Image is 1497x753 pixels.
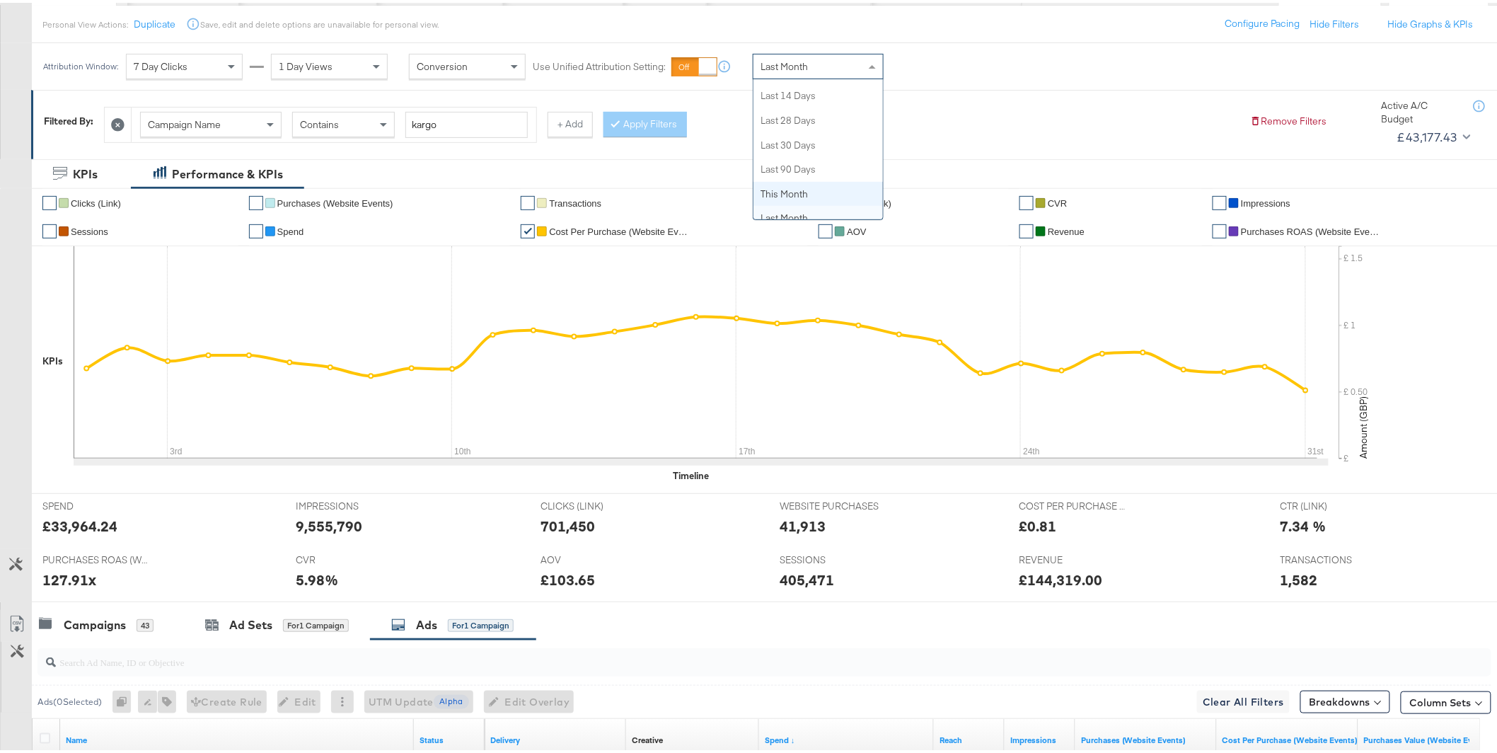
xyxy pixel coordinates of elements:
[73,163,98,180] div: KPIs
[42,551,149,564] span: PURCHASES ROAS (WEBSITE EVENTS)
[533,57,666,71] label: Use Unified Attribution Setting:
[405,109,528,135] input: Enter a search term
[780,497,886,510] span: WEBSITE PURCHASES
[1019,567,1102,587] div: £144,319.00
[416,614,437,631] div: Ads
[1281,497,1387,510] span: CTR (LINK)
[1048,195,1067,206] span: CVR
[1081,732,1211,743] a: The number of times a purchase was made tracked by your Custom Audience pixel on your website aft...
[549,224,690,234] span: Cost Per Purchase (Website Events)
[780,513,826,534] div: 41,913
[1213,222,1227,236] a: ✔
[1250,112,1327,125] button: Remove Filters
[765,732,928,743] a: The total amount spent to date.
[673,466,709,480] div: Timeline
[42,352,63,365] div: KPIs
[780,551,886,564] span: SESSIONS
[753,105,883,130] div: Last 28 Days
[277,195,393,206] span: Purchases (Website Events)
[541,513,595,534] div: 701,450
[172,163,283,180] div: Performance & KPIs
[1019,222,1034,236] a: ✔
[249,222,263,236] a: ✔
[148,115,221,128] span: Campaign Name
[753,81,883,105] div: Last 14 Days
[42,193,57,207] a: ✔
[42,513,117,534] div: £33,964.24
[1197,688,1290,711] button: Clear All Filters
[137,616,154,629] div: 43
[1213,193,1227,207] a: ✔
[1010,732,1070,743] a: The number of times your ad was served. On mobile apps an ad is counted as served the first time ...
[761,57,808,70] span: Last Month
[134,15,175,28] button: Duplicate
[1364,732,1494,743] a: The total value of the purchase actions tracked by your Custom Audience pixel on your website aft...
[229,614,272,631] div: Ad Sets
[541,567,595,587] div: £103.65
[42,16,128,28] div: Personal View Actions:
[549,195,601,206] span: Transactions
[71,224,108,234] span: Sessions
[1281,551,1387,564] span: TRANSACTIONS
[1397,124,1457,145] div: £43,177.43
[296,567,338,587] div: 5.98%
[632,732,663,743] div: Creative
[42,222,57,236] a: ✔
[1392,123,1474,146] button: £43,177.43
[279,57,333,70] span: 1 Day Views
[1203,691,1284,708] span: Clear All Filters
[1019,497,1125,510] span: COST PER PURCHASE (WEBSITE EVENTS)
[1048,224,1085,234] span: Revenue
[521,222,535,236] a: ✔
[296,551,402,564] span: CVR
[1300,688,1390,711] button: Breakdowns
[1281,513,1327,534] div: 7.34 %
[753,179,883,204] div: This Month
[1310,15,1360,28] button: Hide Filters
[548,109,593,134] button: + Add
[541,551,647,564] span: AOV
[134,57,187,70] span: 7 Day Clicks
[1241,224,1382,234] span: Purchases ROAS (Website Events)
[37,693,102,706] div: Ads ( 0 Selected)
[1019,513,1056,534] div: £0.81
[448,616,514,629] div: for 1 Campaign
[1241,195,1290,206] span: Impressions
[42,567,96,587] div: 127.91x
[300,115,339,128] span: Contains
[1223,732,1358,743] a: The average cost for each purchase tracked by your Custom Audience pixel on your website after pe...
[1358,393,1370,456] text: Amount (GBP)
[296,497,402,510] span: IMPRESSIONS
[847,224,866,234] span: AOV
[753,203,883,228] div: Last Month
[1019,551,1125,564] span: REVENUE
[753,130,883,155] div: Last 30 Days
[541,497,647,510] span: CLICKS (LINK)
[200,16,439,28] div: Save, edit and delete options are unavailable for personal view.
[66,732,408,743] a: Ad Name.
[112,688,138,711] div: 0
[417,57,468,70] span: Conversion
[819,222,833,236] a: ✔
[420,732,479,743] a: Shows the current state of your Ad.
[780,567,834,587] div: 405,471
[940,732,999,743] a: The number of people your ad was served to.
[1215,8,1310,34] button: Configure Pacing
[71,195,121,206] span: Clicks (Link)
[490,732,620,743] a: Reflects the ability of your Ad to achieve delivery.
[56,640,1357,667] input: Search Ad Name, ID or Objective
[42,59,119,69] div: Attribution Window:
[1388,15,1474,28] button: Hide Graphs & KPIs
[277,224,304,234] span: Spend
[753,154,883,179] div: Last 90 Days
[283,616,349,629] div: for 1 Campaign
[521,193,535,207] a: ✔
[1382,96,1460,122] div: Active A/C Budget
[42,497,149,510] span: SPEND
[1401,689,1491,711] button: Column Sets
[1019,193,1034,207] a: ✔
[64,614,126,631] div: Campaigns
[632,732,663,743] a: Shows the creative associated with your ad.
[249,193,263,207] a: ✔
[44,112,93,125] div: Filtered By:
